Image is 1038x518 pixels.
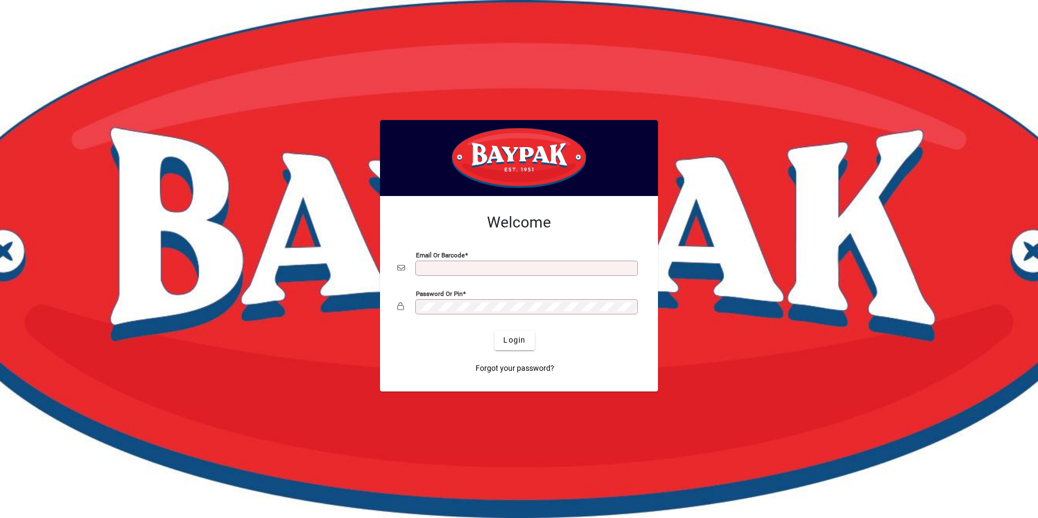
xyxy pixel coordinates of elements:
span: Login [503,334,526,346]
span: Forgot your password? [476,363,554,374]
a: Forgot your password? [471,359,559,378]
h2: Welcome [397,213,641,232]
button: Login [495,331,534,350]
mat-label: Email or Barcode [416,251,465,258]
mat-label: Password or Pin [416,289,463,297]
